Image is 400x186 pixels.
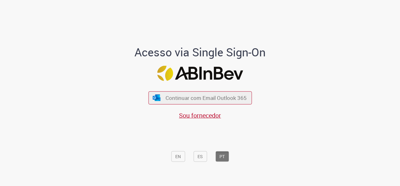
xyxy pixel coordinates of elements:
[171,151,185,162] button: EN
[152,94,161,101] img: ícone Azure/Microsoft 360
[148,91,252,104] button: ícone Azure/Microsoft 360 Continuar com Email Outlook 365
[215,151,229,162] button: PT
[166,94,247,101] span: Continuar com Email Outlook 365
[179,111,221,119] a: Sou fornecedor
[193,151,207,162] button: ES
[113,46,287,58] h1: Acesso via Single Sign-On
[157,66,243,81] img: Logo ABInBev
